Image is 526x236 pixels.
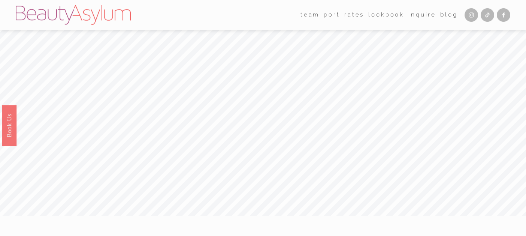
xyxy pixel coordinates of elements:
[300,9,320,21] a: folder dropdown
[16,5,131,25] img: Beauty Asylum | Bridal Hair &amp; Makeup Charlotte &amp; Atlanta
[368,9,404,21] a: Lookbook
[440,9,457,21] a: Blog
[481,8,494,22] a: TikTok
[497,8,510,22] a: Facebook
[465,8,478,22] a: Instagram
[408,9,436,21] a: Inquire
[300,10,320,20] span: team
[2,105,16,146] a: Book Us
[324,9,340,21] a: port
[344,9,364,21] a: Rates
